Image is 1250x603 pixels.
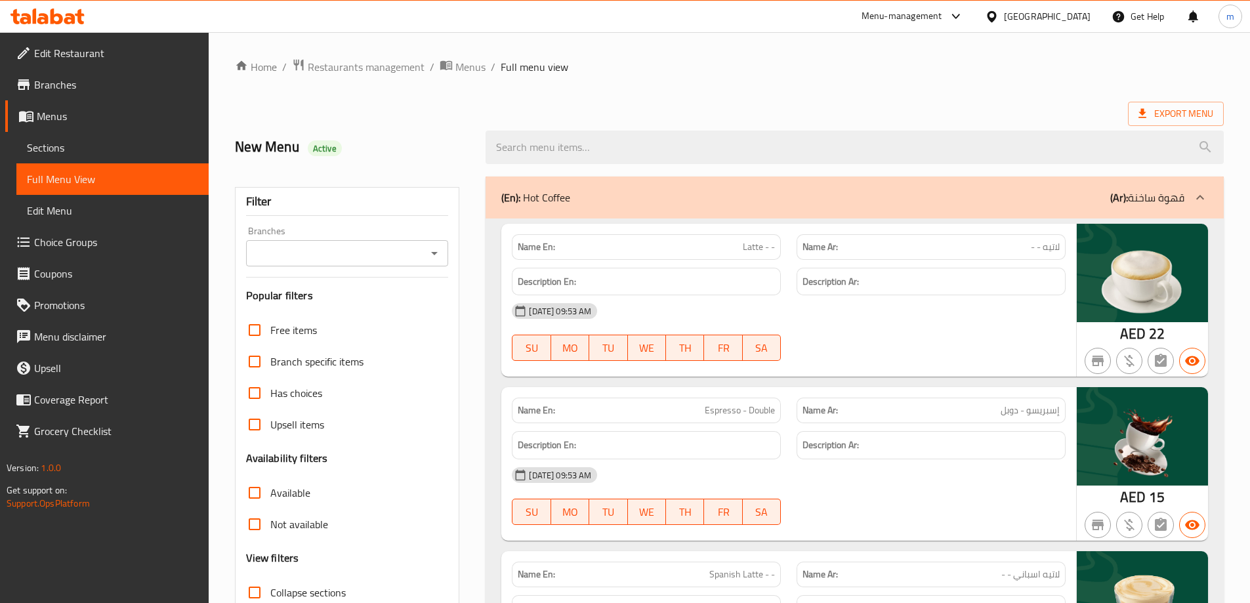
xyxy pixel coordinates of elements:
span: AED [1120,321,1146,346]
button: WE [628,499,666,525]
span: Menus [37,108,198,124]
a: Restaurants management [292,58,425,75]
h3: Popular filters [246,288,449,303]
a: Menus [5,100,209,132]
span: Menus [455,59,486,75]
span: Grocery Checklist [34,423,198,439]
button: FR [704,499,742,525]
div: (En): Hot Coffee(Ar):قهوة ساخنة [486,177,1224,218]
button: SA [743,335,781,361]
strong: Name En: [518,240,555,254]
button: Not branch specific item [1085,348,1111,374]
span: SA [748,503,776,522]
span: Version: [7,459,39,476]
span: Collapse sections [270,585,346,600]
span: Get support on: [7,482,67,499]
span: TU [594,503,622,522]
span: SA [748,339,776,358]
a: Coverage Report [5,384,209,415]
button: FR [704,335,742,361]
span: Export Menu [1138,106,1213,122]
button: TU [589,335,627,361]
button: SA [743,499,781,525]
strong: Name En: [518,568,555,581]
button: MO [551,335,589,361]
button: TU [589,499,627,525]
button: TH [666,335,704,361]
span: Export Menu [1128,102,1224,126]
li: / [430,59,434,75]
div: Menu-management [862,9,942,24]
a: Sections [16,132,209,163]
h3: View filters [246,551,299,566]
span: SU [518,503,545,522]
span: Active [308,142,342,155]
span: Free items [270,322,317,338]
div: Filter [246,188,449,216]
span: Menu disclaimer [34,329,198,344]
a: Upsell [5,352,209,384]
a: Menu disclaimer [5,321,209,352]
button: SU [512,335,551,361]
span: MO [556,339,584,358]
li: / [282,59,287,75]
div: [GEOGRAPHIC_DATA] [1004,9,1091,24]
b: (En): [501,188,520,207]
span: Full menu view [501,59,568,75]
a: Coupons [5,258,209,289]
span: Spanish Latte - - [709,568,775,581]
a: Edit Restaurant [5,37,209,69]
span: WE [633,339,661,358]
span: WE [633,503,661,522]
button: TH [666,499,704,525]
a: Branches [5,69,209,100]
strong: Description En: [518,437,576,453]
button: Purchased item [1116,348,1142,374]
button: MO [551,499,589,525]
span: لاتيه اسباني - - [1001,568,1060,581]
a: Full Menu View [16,163,209,195]
img: mmw_638907783673751339 [1077,224,1208,322]
span: Edit Restaurant [34,45,198,61]
button: Not has choices [1148,512,1174,538]
span: TH [671,339,699,358]
span: Upsell [34,360,198,376]
button: Not has choices [1148,348,1174,374]
span: Edit Menu [27,203,198,218]
a: Home [235,59,277,75]
strong: Name En: [518,404,555,417]
span: Coverage Report [34,392,198,407]
nav: breadcrumb [235,58,1224,75]
span: Latte - - [743,240,775,254]
span: MO [556,503,584,522]
a: Grocery Checklist [5,415,209,447]
strong: Name Ar: [802,568,838,581]
span: Branches [34,77,198,93]
a: Promotions [5,289,209,321]
span: Has choices [270,385,322,401]
button: Not branch specific item [1085,512,1111,538]
button: Purchased item [1116,512,1142,538]
span: Coupons [34,266,198,281]
span: Not available [270,516,328,532]
span: 22 [1149,321,1165,346]
a: Edit Menu [16,195,209,226]
span: Full Menu View [27,171,198,187]
span: AED [1120,484,1146,510]
a: Choice Groups [5,226,209,258]
input: search [486,131,1224,164]
b: (Ar): [1110,188,1128,207]
strong: Name Ar: [802,240,838,254]
span: Upsell items [270,417,324,432]
button: WE [628,335,666,361]
span: TU [594,339,622,358]
button: Open [425,244,444,262]
p: Hot Coffee [501,190,570,205]
span: Espresso - Double [705,404,775,417]
strong: Description Ar: [802,437,859,453]
span: FR [709,503,737,522]
a: Menus [440,58,486,75]
span: [DATE] 09:53 AM [524,305,596,318]
span: [DATE] 09:53 AM [524,469,596,482]
strong: Description En: [518,274,576,290]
